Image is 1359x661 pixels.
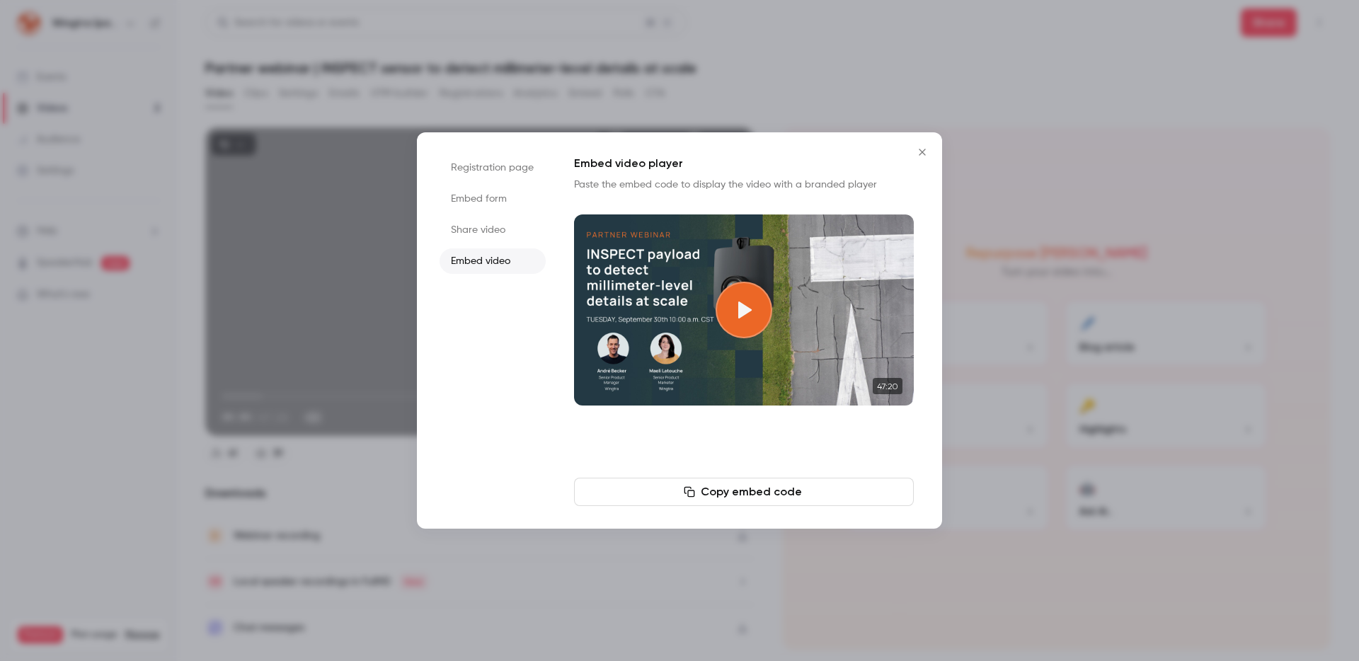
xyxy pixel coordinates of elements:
[716,282,772,338] button: Play video
[873,378,902,394] time: 47:20
[574,214,914,406] section: Cover
[440,217,546,243] li: Share video
[440,186,546,212] li: Embed form
[440,248,546,274] li: Embed video
[574,178,914,192] p: Paste the embed code to display the video with a branded player
[574,155,914,172] h1: Embed video player
[908,138,936,166] button: Close
[440,155,546,180] li: Registration page
[574,478,914,506] button: Copy embed code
